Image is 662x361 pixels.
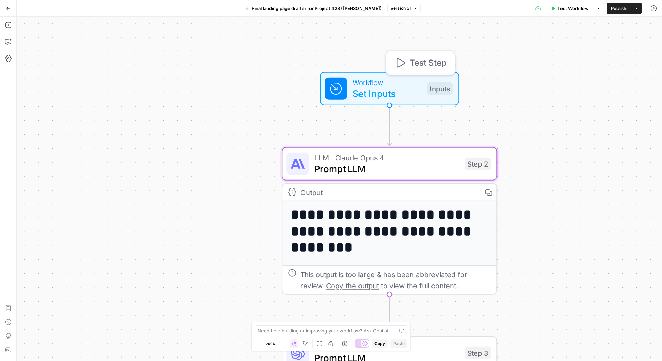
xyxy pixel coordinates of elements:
[241,3,386,14] button: Final landing page drafter for Project 428 ([PERSON_NAME])
[390,5,411,11] span: Version 31
[390,339,407,348] button: Paste
[266,341,276,346] span: 200%
[611,5,627,12] span: Publish
[557,5,589,12] span: Test Workflow
[353,77,421,88] span: Workflow
[353,87,421,101] span: Set Inputs
[410,57,446,69] span: Test Step
[314,152,459,163] span: LLM · Claude Opus 4
[387,105,391,146] g: Edge from start to step_2
[387,295,391,335] g: Edge from step_2 to step_3
[427,82,453,95] div: Inputs
[300,187,476,198] div: Output
[282,72,497,105] div: WorkflowSet InputsInputsTest Step
[300,269,491,291] div: This output is too large & has been abbreviated for review. to view the full content.
[314,162,459,176] span: Prompt LLM
[252,5,382,12] span: Final landing page drafter for Project 428 ([PERSON_NAME])
[547,3,593,14] button: Test Workflow
[326,281,379,290] span: Copy the output
[387,4,421,13] button: Version 31
[465,158,491,170] div: Step 2
[372,339,388,348] button: Copy
[607,3,631,14] button: Publish
[374,340,385,347] span: Copy
[465,347,491,359] div: Step 3
[314,341,459,352] span: LLM · O3
[389,54,452,72] button: Test Step
[393,340,405,347] span: Paste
